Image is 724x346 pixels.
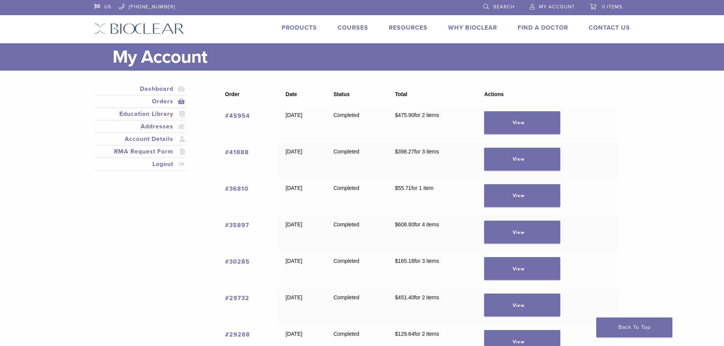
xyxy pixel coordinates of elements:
a: Logout [96,160,185,169]
span: $ [395,149,398,155]
a: Addresses [96,122,185,131]
span: 165.18 [395,258,414,264]
span: Total [395,91,407,97]
a: View order 30285 [484,257,560,280]
a: Courses [337,24,368,32]
nav: Account pages [94,83,187,180]
a: Education Library [96,109,185,118]
span: 451.40 [395,294,414,300]
a: RMA Request Form [96,147,185,156]
td: for 4 items [387,215,477,252]
td: Completed [326,142,388,179]
a: Products [282,24,317,32]
time: [DATE] [285,294,302,300]
span: Order [225,91,239,97]
td: for 3 items [387,252,477,288]
span: $ [395,221,398,228]
a: Back To Top [596,318,672,337]
a: View order number 45954 [225,112,250,120]
a: Resources [389,24,428,32]
span: Search [493,4,515,10]
a: Find A Doctor [518,24,568,32]
td: Completed [326,215,388,252]
span: $ [395,185,398,191]
td: Completed [326,106,388,142]
span: 55.71 [395,185,411,191]
a: Orders [96,97,185,106]
td: Completed [326,288,388,325]
td: for 3 items [387,142,477,179]
span: Status [333,91,350,97]
span: Date [285,91,297,97]
a: View order number 41888 [225,149,249,156]
a: Why Bioclear [448,24,497,32]
a: View order number 35897 [225,221,249,229]
span: Actions [484,91,504,97]
time: [DATE] [285,221,302,228]
span: $ [395,112,398,118]
img: Bioclear [94,23,184,34]
a: View order number 30285 [225,258,250,265]
td: for 1 item [387,179,477,215]
span: My Account [539,4,575,10]
td: Completed [326,252,388,288]
time: [DATE] [285,258,302,264]
a: View order 29732 [484,294,560,316]
td: for 2 items [387,106,477,142]
a: View order 45954 [484,111,560,134]
a: Contact Us [589,24,630,32]
time: [DATE] [285,112,302,118]
time: [DATE] [285,331,302,337]
a: View order 35897 [484,221,560,243]
a: Account Details [96,134,185,144]
time: [DATE] [285,149,302,155]
a: Dashboard [96,84,185,93]
span: $ [395,294,398,300]
span: 608.80 [395,221,414,228]
span: 129.64 [395,331,414,337]
td: for 2 items [387,288,477,325]
a: View order number 36810 [225,185,249,193]
time: [DATE] [285,185,302,191]
h1: My Account [112,43,630,71]
span: 0 items [602,4,623,10]
a: View order number 29288 [225,331,250,338]
a: View order number 29732 [225,294,249,302]
a: View order 41888 [484,148,560,171]
a: View order 36810 [484,184,560,207]
td: Completed [326,179,388,215]
span: $ [395,331,398,337]
span: $ [395,258,398,264]
span: 475.90 [395,112,414,118]
span: 398.27 [395,149,414,155]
